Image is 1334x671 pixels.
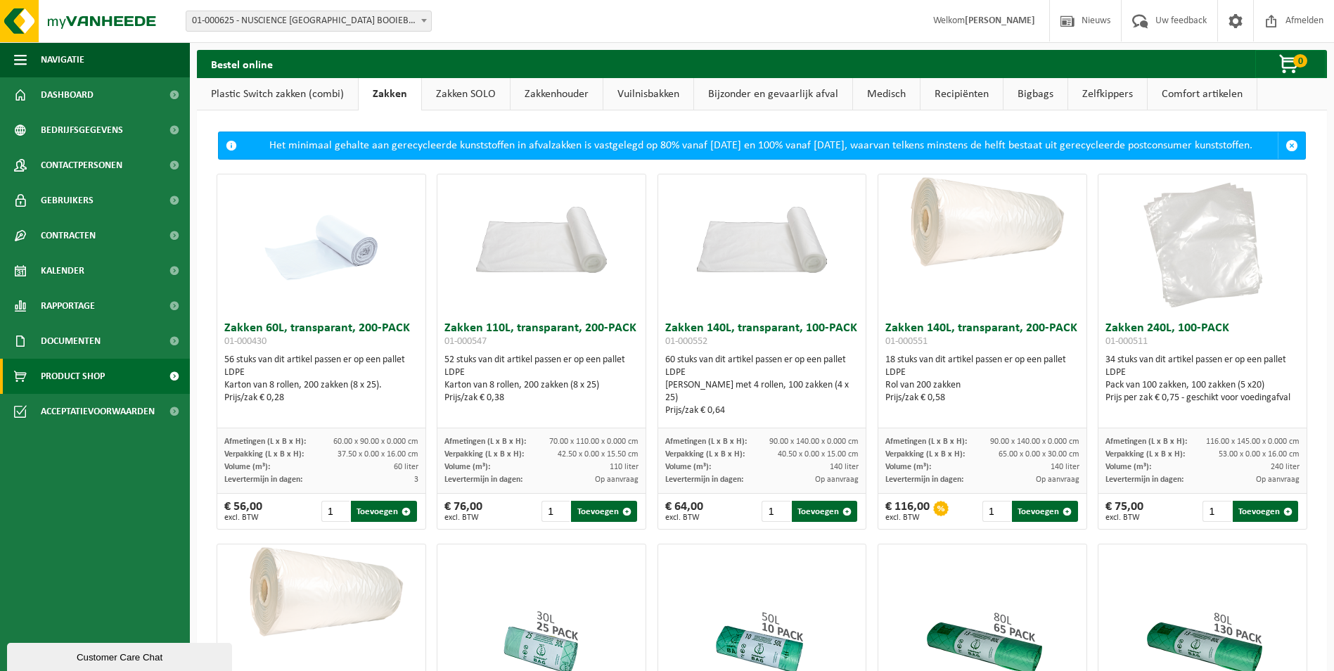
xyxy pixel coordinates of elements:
[244,132,1278,159] div: Het minimaal gehalte aan gerecycleerde kunststoffen in afvalzakken is vastgelegd op 80% vanaf [DA...
[571,501,636,522] button: Toevoegen
[333,437,418,446] span: 60.00 x 90.00 x 0.000 cm
[351,501,416,522] button: Toevoegen
[982,501,1011,522] input: 1
[1105,463,1151,471] span: Volume (m³):
[658,174,866,279] img: 01-000552
[444,366,639,379] div: LDPE
[224,450,304,459] span: Verpakking (L x B x H):
[885,336,928,347] span: 01-000551
[1003,78,1067,110] a: Bigbags
[437,174,646,279] img: 01-000547
[1105,501,1143,522] div: € 75,00
[41,288,95,324] span: Rapportage
[7,640,235,671] iframe: chat widget
[595,475,639,484] span: Op aanvraag
[885,450,965,459] span: Verpakking (L x B x H):
[1293,54,1307,68] span: 0
[41,218,96,253] span: Contracten
[444,354,639,404] div: 52 stuks van dit artikel passen er op een pallet
[665,354,859,417] div: 60 stuks van dit artikel passen er op een pallet
[1105,354,1300,404] div: 34 stuks van dit artikel passen er op een pallet
[444,437,526,446] span: Afmetingen (L x B x H):
[885,475,963,484] span: Levertermijn in dagen:
[885,501,930,522] div: € 116,00
[921,78,1003,110] a: Recipiënten
[444,336,487,347] span: 01-000547
[224,379,418,392] div: Karton van 8 rollen, 200 zakken (8 x 25).
[41,394,155,429] span: Acceptatievoorwaarden
[778,450,859,459] span: 40.50 x 0.00 x 15.00 cm
[541,501,570,522] input: 1
[444,501,482,522] div: € 76,00
[444,513,482,522] span: excl. BTW
[186,11,431,31] span: 01-000625 - NUSCIENCE BELGIUM BOOIEBOS - DRONGEN
[41,324,101,359] span: Documenten
[41,253,84,288] span: Kalender
[815,475,859,484] span: Op aanvraag
[1148,78,1257,110] a: Comfort artikelen
[1233,501,1298,522] button: Toevoegen
[665,379,859,404] div: [PERSON_NAME] met 4 rollen, 100 zakken (4 x 25)
[769,437,859,446] span: 90.00 x 140.00 x 0.000 cm
[224,336,267,347] span: 01-000430
[444,475,522,484] span: Levertermijn in dagen:
[665,437,747,446] span: Afmetingen (L x B x H):
[186,11,432,32] span: 01-000625 - NUSCIENCE BELGIUM BOOIEBOS - DRONGEN
[1278,132,1305,159] a: Sluit melding
[1206,437,1300,446] span: 116.00 x 145.00 x 0.000 cm
[1051,463,1079,471] span: 140 liter
[885,513,930,522] span: excl. BTW
[665,404,859,417] div: Prijs/zak € 0,64
[41,183,94,218] span: Gebruikers
[965,15,1035,26] strong: [PERSON_NAME]
[197,78,358,110] a: Plastic Switch zakken (combi)
[1105,336,1148,347] span: 01-000511
[224,501,262,522] div: € 56,00
[1105,513,1143,522] span: excl. BTW
[665,501,703,522] div: € 64,00
[603,78,693,110] a: Vuilnisbakken
[444,379,639,392] div: Karton van 8 rollen, 200 zakken (8 x 25)
[885,392,1079,404] div: Prijs/zak € 0,58
[197,50,287,77] h2: Bestel online
[224,392,418,404] div: Prijs/zak € 0,28
[511,78,603,110] a: Zakkenhouder
[665,463,711,471] span: Volume (m³):
[41,113,123,148] span: Bedrijfsgegevens
[549,437,639,446] span: 70.00 x 110.00 x 0.000 cm
[665,366,859,379] div: LDPE
[224,322,418,350] h3: Zakken 60L, transparant, 200-PACK
[224,513,262,522] span: excl. BTW
[224,354,418,404] div: 56 stuks van dit artikel passen er op een pallet
[41,42,84,77] span: Navigatie
[224,437,306,446] span: Afmetingen (L x B x H):
[359,78,421,110] a: Zakken
[665,450,745,459] span: Verpakking (L x B x H):
[444,392,639,404] div: Prijs/zak € 0,38
[853,78,920,110] a: Medisch
[1105,437,1187,446] span: Afmetingen (L x B x H):
[444,322,639,350] h3: Zakken 110L, transparant, 200-PACK
[338,450,418,459] span: 37.50 x 0.00 x 16.00 cm
[558,450,639,459] span: 42.50 x 0.00 x 15.50 cm
[885,354,1079,404] div: 18 stuks van dit artikel passen er op een pallet
[1012,501,1077,522] button: Toevoegen
[224,475,302,484] span: Levertermijn in dagen:
[885,437,967,446] span: Afmetingen (L x B x H):
[321,501,349,522] input: 1
[999,450,1079,459] span: 65.00 x 0.00 x 30.00 cm
[224,366,418,379] div: LDPE
[1036,475,1079,484] span: Op aanvraag
[694,78,852,110] a: Bijzonder en gevaarlijk afval
[1105,322,1300,350] h3: Zakken 240L, 100-PACK
[665,513,703,522] span: excl. BTW
[1132,174,1273,315] img: 01-000511
[665,322,859,350] h3: Zakken 140L, transparant, 100-PACK
[665,475,743,484] span: Levertermijn in dagen:
[251,174,392,315] img: 01-000430
[1271,463,1300,471] span: 240 liter
[610,463,639,471] span: 110 liter
[1256,475,1300,484] span: Op aanvraag
[665,336,707,347] span: 01-000552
